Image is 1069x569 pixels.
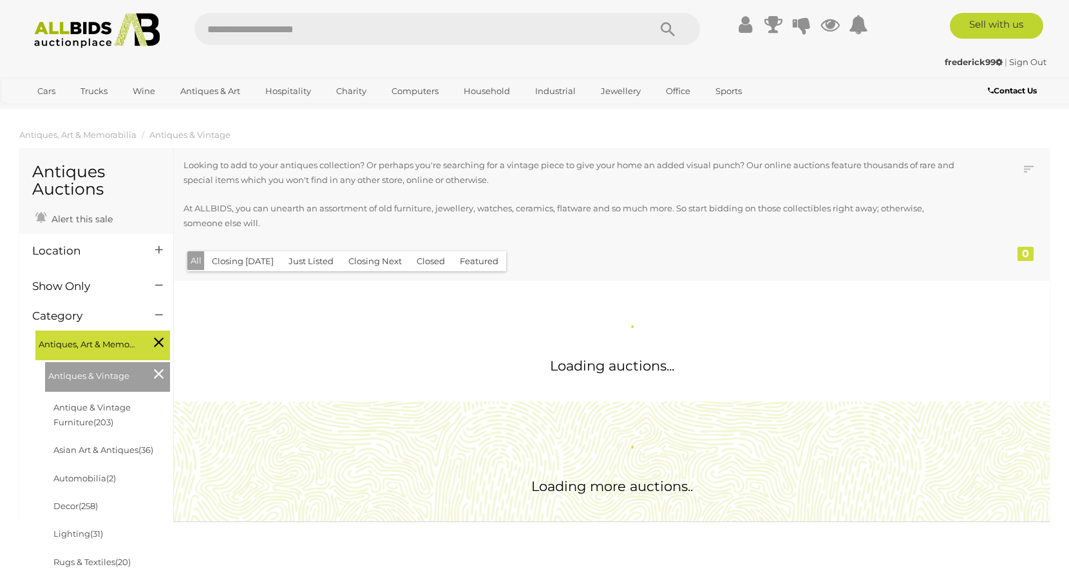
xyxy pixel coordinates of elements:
[988,86,1037,95] b: Contact Us
[187,251,205,270] button: All
[455,81,518,102] a: Household
[39,334,135,352] span: Antiques, Art & Memorabilia
[29,102,137,123] a: [GEOGRAPHIC_DATA]
[257,81,319,102] a: Hospitality
[945,57,1005,67] a: frederick99
[1017,247,1034,261] div: 0
[106,473,116,483] span: (2)
[29,81,64,102] a: Cars
[531,478,693,494] span: Loading more auctions..
[172,81,249,102] a: Antiques & Art
[53,402,131,427] a: Antique & Vintage Furniture(203)
[48,213,113,225] span: Alert this sale
[79,501,98,511] span: (258)
[550,358,674,374] span: Loading auctions...
[48,365,145,383] span: Antiques & Vintage
[19,130,137,140] a: Antiques, Art & Memorabilia
[341,251,410,271] button: Closing Next
[53,501,98,511] a: Decor(258)
[281,251,341,271] button: Just Listed
[707,81,750,102] a: Sports
[72,81,116,102] a: Trucks
[90,528,103,539] span: (31)
[988,84,1040,98] a: Contact Us
[32,208,116,227] a: Alert this sale
[945,57,1003,67] strong: frederick99
[1005,57,1007,67] span: |
[53,445,153,455] a: Asian Art & Antiques(36)
[32,310,136,322] h4: Category
[32,163,160,198] h1: Antiques Auctions
[93,417,113,427] span: (203)
[32,245,136,257] h4: Location
[32,280,136,293] h4: Show Only
[383,81,447,102] a: Computers
[657,81,699,102] a: Office
[452,251,506,271] button: Featured
[184,158,959,188] p: Looking to add to your antiques collection? Or perhaps you're searching for a vintage piece to gi...
[53,557,131,567] a: Rugs & Textiles(20)
[592,81,649,102] a: Jewellery
[527,81,584,102] a: Industrial
[328,81,375,102] a: Charity
[149,130,231,140] a: Antiques & Vintage
[950,13,1043,39] a: Sell with us
[138,445,153,455] span: (36)
[27,13,167,48] img: Allbids.com.au
[1009,57,1046,67] a: Sign Out
[115,557,131,567] span: (20)
[409,251,453,271] button: Closed
[53,473,116,483] a: Automobilia(2)
[184,201,959,231] p: At ALLBIDS, you can unearth an assortment of old furniture, jewellery, watches, ceramics, flatwar...
[636,13,700,45] button: Search
[53,528,103,539] a: Lighting(31)
[124,81,164,102] a: Wine
[204,251,281,271] button: Closing [DATE]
